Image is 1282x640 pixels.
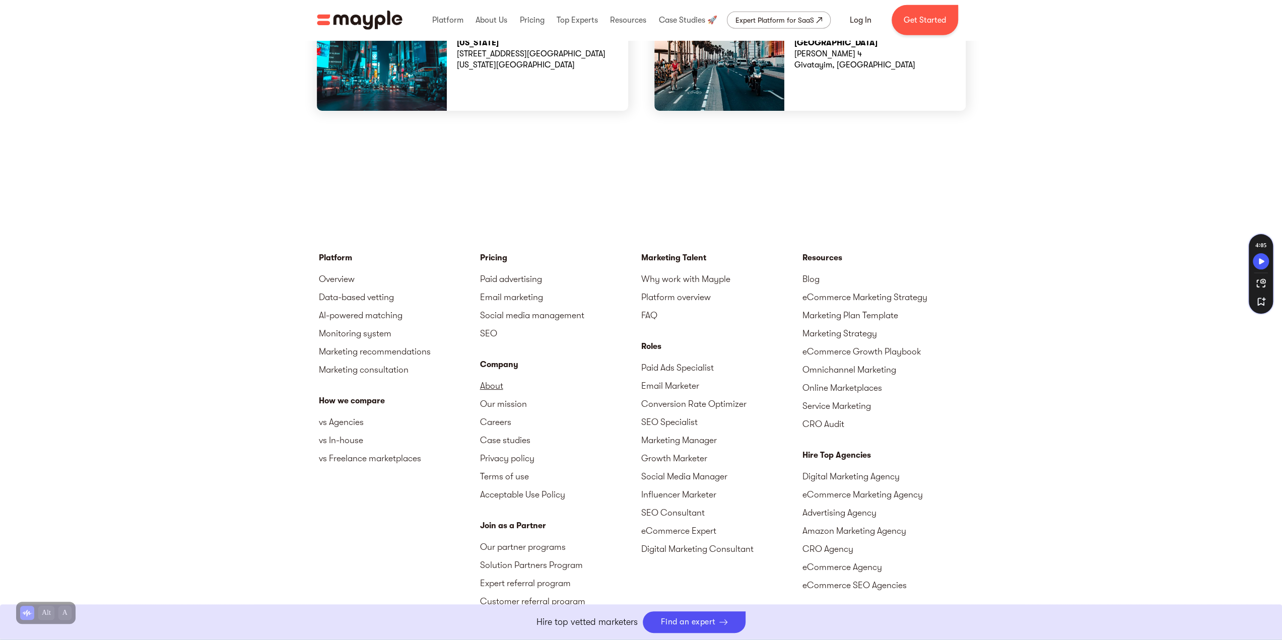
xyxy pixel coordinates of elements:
a: Get Started [892,5,958,35]
a: FAQ [641,306,802,324]
a: Influencer Marketer [641,485,802,504]
div: [STREET_ADDRESS][GEOGRAPHIC_DATA] [US_STATE][GEOGRAPHIC_DATA] [457,37,605,70]
div: Roles [641,340,802,352]
a: Conversion Rate Optimizer [641,395,802,413]
a: Privacy policy [480,449,641,467]
a: Digital Marketing Consultant [641,540,802,558]
p: Hire top vetted marketers [536,615,638,629]
img: Mayple logo [317,11,402,30]
a: Online Marketplaces [802,379,964,397]
a: vs In-house [319,431,480,449]
div: Find an expert [661,617,716,627]
div: Join as a Partner [480,520,641,532]
a: Omnichannel Marketing [802,361,964,379]
div: Platform [430,4,466,36]
a: Marketing Manager [641,431,802,449]
a: Expert referral program [480,574,641,592]
a: Paid advertising [480,270,641,288]
a: Social Media Manager [641,467,802,485]
a: CRO Agency [802,540,964,558]
a: Monitoring system [319,324,480,342]
a: Careers [480,413,641,431]
a: Service Marketing [802,397,964,415]
a: Email marketing [480,288,641,306]
a: Case studies [480,431,641,449]
div: How we compare [319,395,480,407]
a: AI-powered matching [319,306,480,324]
a: CRO Audit [802,415,964,433]
a: Email Marketer [641,377,802,395]
a: Data-based vetting [319,288,480,306]
div: Resources [608,4,649,36]
a: eCommerce Growth Playbook [802,342,964,361]
a: Marketing Strategy [802,324,964,342]
a: Log In [838,8,884,32]
a: Pricing [480,252,641,264]
div: Top Experts [554,4,600,36]
a: Advertising Agency [802,504,964,522]
div: Expert Platform for SaaS [735,14,814,26]
div: [PERSON_NAME] 4 Givatayim, [GEOGRAPHIC_DATA] [794,37,915,70]
a: Why work with Mayple [641,270,802,288]
div: Platform [319,252,480,264]
a: Social media management [480,306,641,324]
a: Our partner programs [480,538,641,556]
a: Overview [319,270,480,288]
a: Our mission [480,395,641,413]
a: Blog [802,270,964,288]
div: Hire Top Agencies [802,449,964,461]
a: Marketing Plan Template [802,306,964,324]
div: Resources [802,252,964,264]
a: Marketing consultation [319,361,480,379]
a: eCommerce Marketing Strategy [802,288,964,306]
div: Company [480,359,641,371]
a: Marketing recommendations [319,342,480,361]
a: eCommerce Agency [802,558,964,576]
a: Platform overview [641,288,802,306]
a: Amazon Marketing Agency [802,522,964,540]
a: About [480,377,641,395]
strong: [US_STATE] [457,38,499,47]
a: eCommerce Marketing Agency [802,485,964,504]
strong: [GEOGRAPHIC_DATA] [794,38,878,47]
a: Paid Ads Specialist [641,359,802,377]
a: Growth Marketer [641,449,802,467]
a: Terms of use [480,467,641,485]
a: home [317,11,402,30]
div: About Us [473,4,510,36]
div: Pricing [517,4,547,36]
a: Acceptable Use Policy [480,485,641,504]
a: Expert Platform for SaaS [727,12,831,29]
a: Digital Marketing Agency [802,467,964,485]
a: vs Agencies [319,413,480,431]
a: SEO Consultant [641,504,802,522]
a: eCommerce SEO Agencies [802,576,964,594]
a: Customer referral program [480,592,641,610]
a: vs Freelance marketplaces [319,449,480,467]
a: Solution Partners Program [480,556,641,574]
div: Marketing Talent [641,252,802,264]
a: eCommerce Expert [641,522,802,540]
a: SEO [480,324,641,342]
a: SEO Specialist [641,413,802,431]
